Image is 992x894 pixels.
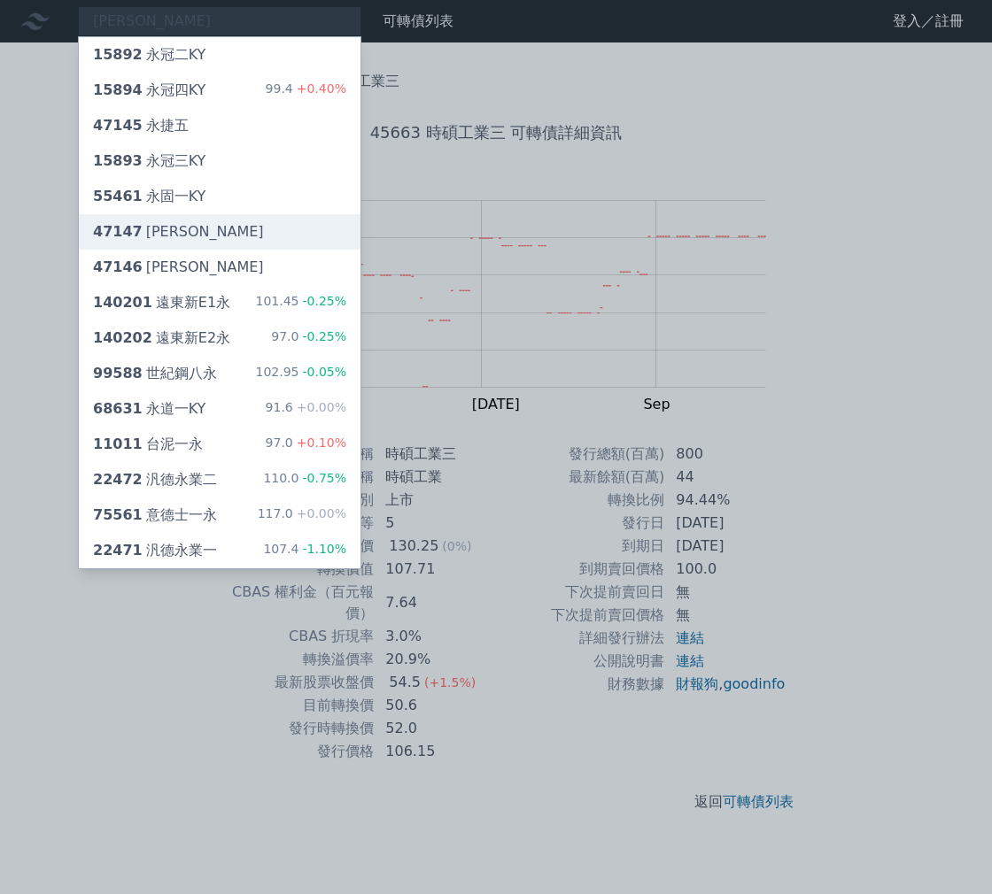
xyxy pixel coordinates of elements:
[79,462,360,497] a: 22472汎德永業二 110.0-0.75%
[93,329,152,346] span: 140202
[93,400,143,417] span: 68631
[266,398,346,420] div: 91.6
[79,73,360,108] a: 15894永冠四KY 99.4+0.40%
[93,257,264,278] div: [PERSON_NAME]
[93,115,189,136] div: 永捷五
[93,506,143,523] span: 75561
[79,391,360,427] a: 68631永道一KY 91.6+0.00%
[255,292,346,313] div: 101.45
[79,356,360,391] a: 99588世紀鋼八永 102.95-0.05%
[255,363,346,384] div: 102.95
[79,37,360,73] a: 15892永冠二KY
[293,435,346,450] span: +0.10%
[79,214,360,250] a: 47147[PERSON_NAME]
[293,506,346,520] span: +0.00%
[263,469,346,490] div: 110.0
[293,400,346,414] span: +0.00%
[79,143,360,179] a: 15893永冠三KY
[79,108,360,143] a: 47145永捷五
[93,152,143,169] span: 15893
[298,542,346,556] span: -1.10%
[93,435,143,452] span: 11011
[93,186,205,207] div: 永固一KY
[298,329,346,343] span: -0.25%
[79,320,360,356] a: 140202遠東新E2永 97.0-0.25%
[93,469,217,490] div: 汎德永業二
[266,80,346,101] div: 99.4
[263,540,346,561] div: 107.4
[93,117,143,134] span: 47145
[93,223,143,240] span: 47147
[298,365,346,379] span: -0.05%
[93,150,205,172] div: 永冠三KY
[93,398,205,420] div: 永道一KY
[93,258,143,275] span: 47146
[271,328,346,349] div: 97.0
[93,80,205,101] div: 永冠四KY
[93,540,217,561] div: 汎德永業一
[93,328,230,349] div: 遠東新E2永
[293,81,346,96] span: +0.40%
[93,434,203,455] div: 台泥一永
[79,250,360,285] a: 47146[PERSON_NAME]
[266,434,346,455] div: 97.0
[93,542,143,559] span: 22471
[79,427,360,462] a: 11011台泥一永 97.0+0.10%
[93,188,143,204] span: 55461
[258,505,346,526] div: 117.0
[298,294,346,308] span: -0.25%
[93,505,217,526] div: 意德士一永
[93,81,143,98] span: 15894
[93,44,205,66] div: 永冠二KY
[93,471,143,488] span: 22472
[93,46,143,63] span: 15892
[93,221,264,243] div: [PERSON_NAME]
[93,363,217,384] div: 世紀鋼八永
[79,179,360,214] a: 55461永固一KY
[93,365,143,381] span: 99588
[93,292,230,313] div: 遠東新E1永
[93,294,152,311] span: 140201
[79,285,360,320] a: 140201遠東新E1永 101.45-0.25%
[298,471,346,485] span: -0.75%
[79,533,360,568] a: 22471汎德永業一 107.4-1.10%
[79,497,360,533] a: 75561意德士一永 117.0+0.00%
